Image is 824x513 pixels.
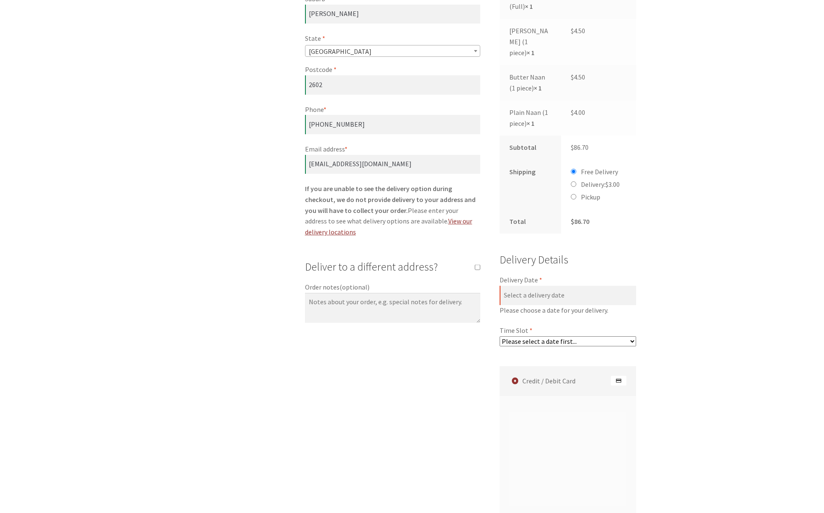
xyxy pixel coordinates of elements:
[500,210,561,234] th: Total
[508,417,625,500] iframe: Secure payment input frame
[527,48,535,57] strong: × 1
[571,108,574,117] span: $
[340,283,369,291] span: (optional)
[305,184,476,215] strong: If you are unable to see the delivery option during checkout, we do not provide delivery to your ...
[475,264,480,270] input: Deliver to a different address?
[611,376,626,386] img: Credit / Debit Card
[305,104,480,115] label: Phone
[571,217,574,226] span: $
[571,27,585,35] bdi: 4.50
[500,286,636,305] input: Select a delivery date
[305,33,480,44] label: State
[525,2,533,11] strong: × 1
[305,217,472,236] a: View our delivery locations
[500,305,636,316] span: Please choose a date for your delivery.
[305,282,480,293] label: Order notes
[500,325,636,336] label: Time Slot
[500,136,561,160] th: Subtotal
[571,108,585,117] bdi: 4.00
[502,366,636,396] label: Credit / Debit Card
[527,119,535,128] strong: × 1
[571,73,574,81] span: $
[581,193,600,201] label: Pickup
[581,167,618,176] label: Free Delivery
[305,144,480,155] label: Email address
[605,180,620,189] bdi: 3.00
[581,180,620,189] label: Delivery:
[571,217,589,226] bdi: 86.70
[305,183,480,238] p: Please enter your address to see what delivery options are available.
[305,45,480,57] span: Australian Capital Territory
[305,45,480,57] span: State
[500,19,561,65] td: [PERSON_NAME] (1 piece)
[500,251,636,269] h3: Delivery Details
[605,180,608,189] span: $
[571,27,574,35] span: $
[571,143,589,152] bdi: 86.70
[305,260,438,274] span: Deliver to a different address?
[571,73,585,81] bdi: 4.50
[571,143,574,152] span: $
[305,64,480,75] label: Postcode
[500,101,561,136] td: Plain Naan (1 piece)
[500,160,561,209] th: Shipping
[534,84,542,92] strong: × 1
[500,275,636,286] label: Delivery Date
[500,65,561,101] td: Butter Naan (1 piece)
